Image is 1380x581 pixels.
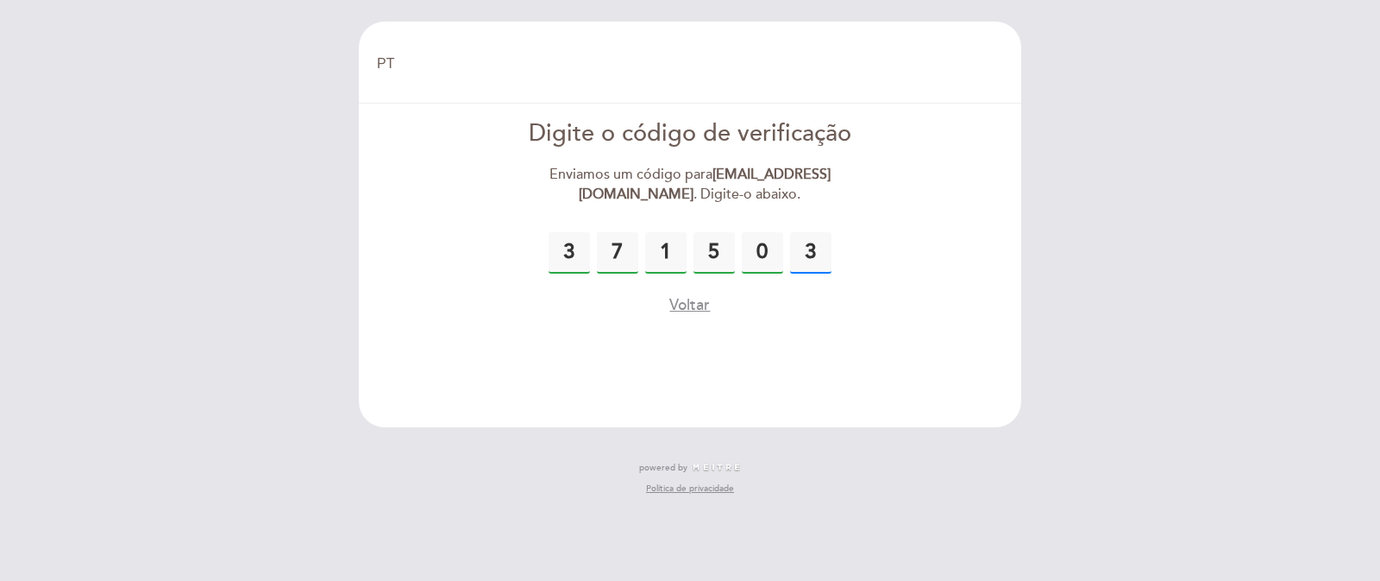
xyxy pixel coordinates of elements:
[645,232,687,274] input: 0
[597,232,638,274] input: 0
[646,483,734,495] a: Política de privacidade
[790,232,831,274] input: 0
[692,464,741,472] img: MEITRE
[669,294,710,316] button: Voltar
[492,117,888,151] div: Digite o código de verificação
[579,166,831,203] strong: [EMAIL_ADDRESS][DOMAIN_NAME]
[742,232,783,274] input: 0
[693,232,735,274] input: 0
[639,462,741,474] a: powered by
[492,165,888,205] div: Enviamos um código para . Digite-o abaixo.
[639,462,687,474] span: powered by
[549,232,590,274] input: 0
